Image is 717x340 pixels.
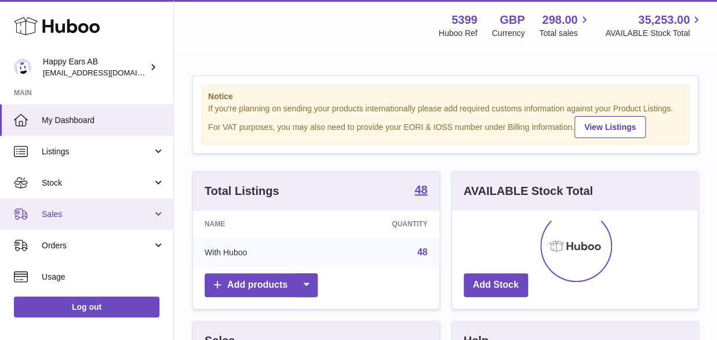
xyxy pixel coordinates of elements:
[464,183,593,199] h3: AVAILABLE Stock Total
[605,12,703,39] a: 35,253.00 AVAILABLE Stock Total
[42,146,152,157] span: Listings
[14,296,159,317] a: Log out
[605,28,703,39] span: AVAILABLE Stock Total
[42,272,165,283] span: Usage
[205,273,318,297] a: Add products
[43,68,170,77] span: [EMAIL_ADDRESS][DOMAIN_NAME]
[542,12,577,28] span: 298.00
[193,211,323,237] th: Name
[492,28,525,39] div: Currency
[574,116,646,138] a: View Listings
[414,184,427,196] strong: 48
[414,184,427,198] a: 48
[42,115,165,126] span: My Dashboard
[539,28,591,39] span: Total sales
[638,12,690,28] span: 35,253.00
[208,91,683,102] strong: Notice
[539,12,591,39] a: 298.00 Total sales
[464,273,528,297] a: Add Stock
[43,56,147,78] div: Happy Ears AB
[42,178,152,189] span: Stock
[42,240,152,251] span: Orders
[208,103,683,138] div: If you're planning on sending your products internationally please add required customs informati...
[42,209,152,220] span: Sales
[14,59,31,76] img: 3pl@happyearsearplugs.com
[452,12,478,28] strong: 5399
[323,211,439,237] th: Quantity
[417,247,428,257] a: 48
[439,28,478,39] div: Huboo Ref
[205,183,279,199] h3: Total Listings
[500,12,525,28] strong: GBP
[193,237,323,267] td: With Huboo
